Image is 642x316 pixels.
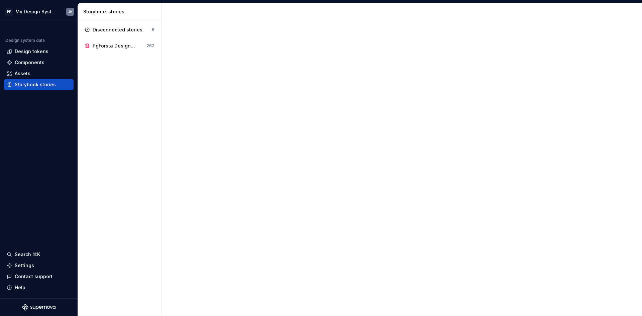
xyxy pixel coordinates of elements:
a: Components [4,57,74,68]
a: Settings [4,260,74,271]
div: 6 [152,27,154,32]
div: Settings [15,262,34,269]
a: PgForsta Design System262 [82,40,157,51]
div: Design tokens [15,48,48,55]
svg: Supernova Logo [22,304,56,311]
a: Disconnected stories6 [82,24,157,35]
div: Search ⌘K [15,251,40,258]
div: Storybook stories [83,8,158,15]
div: Components [15,59,44,66]
button: Help [4,282,74,293]
div: Help [15,284,25,291]
a: Storybook stories [4,79,74,90]
div: My Design System [15,8,58,15]
div: Design system data [5,38,45,43]
button: Contact support [4,271,74,282]
div: JK [68,9,73,14]
a: Design tokens [4,46,74,57]
div: 262 [146,43,154,48]
a: Assets [4,68,74,79]
button: PFMy Design SystemJK [1,4,76,19]
button: Search ⌘K [4,249,74,260]
div: Disconnected stories [93,26,142,33]
div: PF [5,8,13,16]
div: PgForsta Design System [93,42,136,49]
div: Storybook stories [15,81,56,88]
div: Assets [15,70,30,77]
div: Contact support [15,273,52,280]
